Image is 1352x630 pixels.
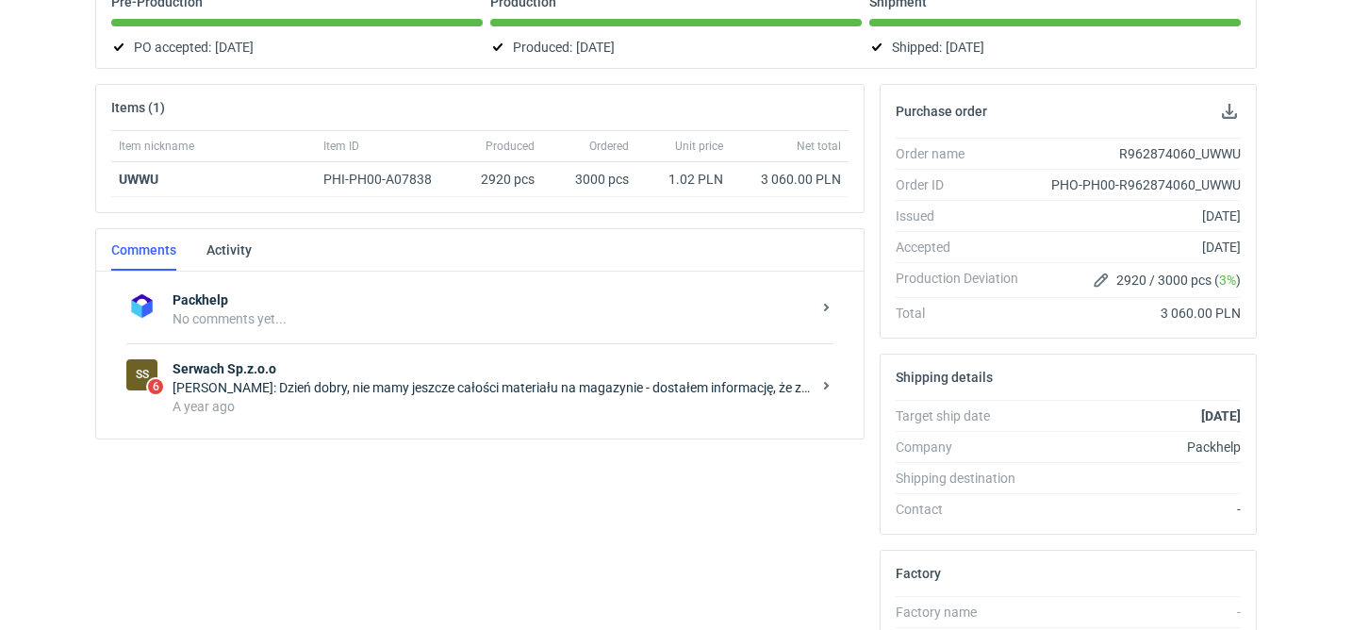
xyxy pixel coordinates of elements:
[896,104,987,119] h2: Purchase order
[1033,207,1241,225] div: [DATE]
[486,139,535,154] span: Produced
[173,309,811,328] div: No comments yet...
[119,139,194,154] span: Item nickname
[490,36,862,58] div: Produced:
[126,359,157,390] div: Serwach Sp.z.o.o
[206,229,252,271] a: Activity
[896,438,1033,456] div: Company
[896,469,1033,488] div: Shipping destination
[119,172,158,187] a: UWWU
[896,406,1033,425] div: Target ship date
[173,290,811,309] strong: Packhelp
[126,359,157,390] figcaption: SS
[126,290,157,322] img: Packhelp
[1033,438,1241,456] div: Packhelp
[457,162,542,197] div: 2920 pcs
[675,139,723,154] span: Unit price
[644,170,723,189] div: 1.02 PLN
[1033,144,1241,163] div: R962874060_UWWU
[1033,304,1241,323] div: 3 060.00 PLN
[896,370,993,385] h2: Shipping details
[869,36,1241,58] div: Shipped:
[173,359,811,378] strong: Serwach Sp.z.o.o
[323,139,359,154] span: Item ID
[1201,408,1241,423] strong: [DATE]
[173,378,811,397] div: [PERSON_NAME]: Dzień dobry, nie mamy jeszcze całości materiału na magazynie - dostałem informację...
[896,238,1033,257] div: Accepted
[896,207,1033,225] div: Issued
[896,500,1033,519] div: Contact
[323,170,450,189] div: PHI-PH00-A07838
[111,100,165,115] h2: Items (1)
[896,144,1033,163] div: Order name
[896,603,1033,622] div: Factory name
[1219,273,1236,288] span: 3%
[896,566,941,581] h2: Factory
[738,170,841,189] div: 3 060.00 PLN
[896,175,1033,194] div: Order ID
[148,379,163,394] span: 6
[111,229,176,271] a: Comments
[1033,500,1241,519] div: -
[1033,603,1241,622] div: -
[542,162,636,197] div: 3000 pcs
[946,36,984,58] span: [DATE]
[1218,100,1241,123] button: Download PO
[797,139,841,154] span: Net total
[1033,238,1241,257] div: [DATE]
[896,269,1033,291] div: Production Deviation
[173,397,811,416] div: A year ago
[589,139,629,154] span: Ordered
[576,36,615,58] span: [DATE]
[111,36,483,58] div: PO accepted:
[1090,269,1113,291] button: Edit production Deviation
[215,36,254,58] span: [DATE]
[1033,175,1241,194] div: PHO-PH00-R962874060_UWWU
[896,304,1033,323] div: Total
[1116,271,1241,290] span: 2920 / 3000 pcs ( )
